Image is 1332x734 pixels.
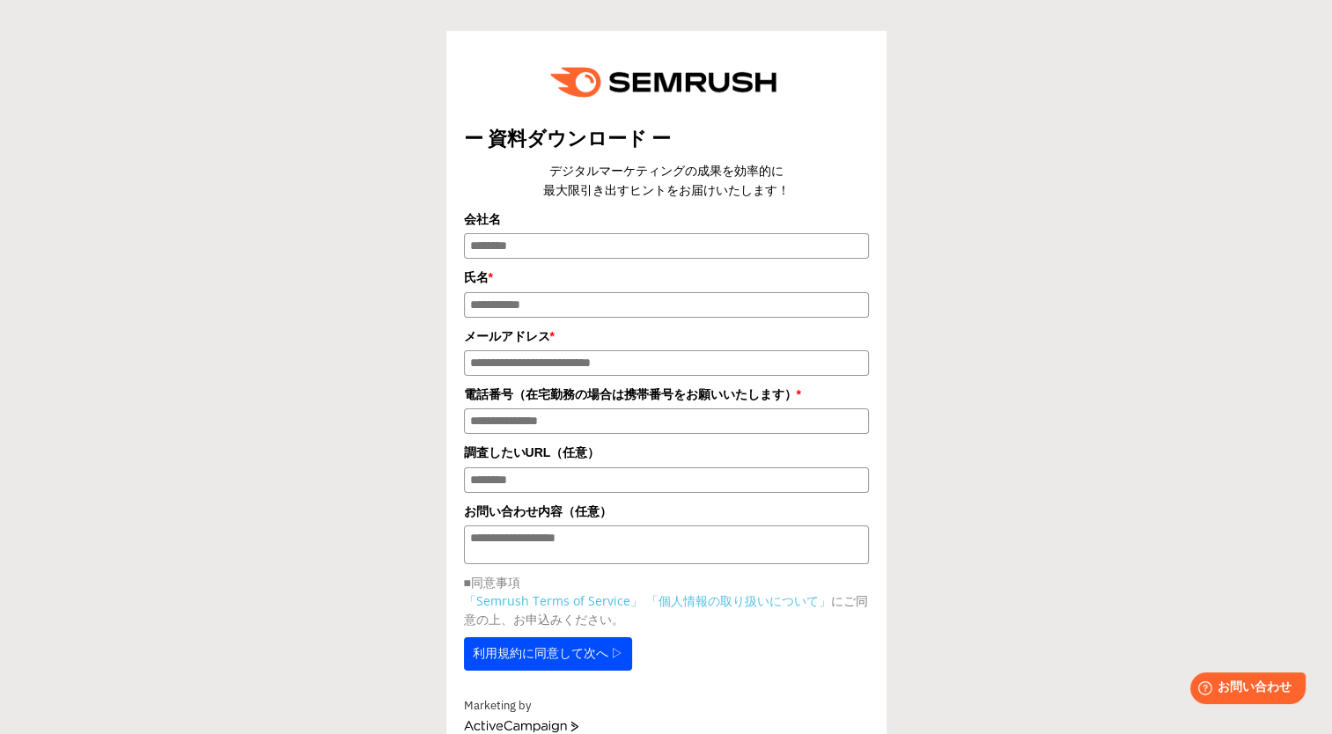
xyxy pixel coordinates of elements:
title: ー 資料ダウンロード ー [464,125,869,152]
img: e6a379fe-ca9f-484e-8561-e79cf3a04b3f.png [538,48,795,116]
label: お問い合わせ内容（任意） [464,502,869,521]
label: 調査したいURL（任意） [464,443,869,462]
label: メールアドレス [464,327,869,346]
iframe: Help widget launcher [1175,665,1313,715]
label: 氏名 [464,268,869,287]
p: にご同意の上、お申込みください。 [464,591,869,628]
center: デジタルマーケティングの成果を効率的に 最大限引き出すヒントをお届けいたします！ [464,161,869,201]
a: 「Semrush Terms of Service」 [464,592,643,609]
label: 電話番号（在宅勤務の場合は携帯番号をお願いいたします） [464,385,869,404]
button: 利用規約に同意して次へ ▷ [464,637,633,671]
p: ■同意事項 [464,573,869,591]
label: 会社名 [464,209,869,229]
div: Marketing by [464,697,869,716]
a: 「個人情報の取り扱いについて」 [646,592,831,609]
